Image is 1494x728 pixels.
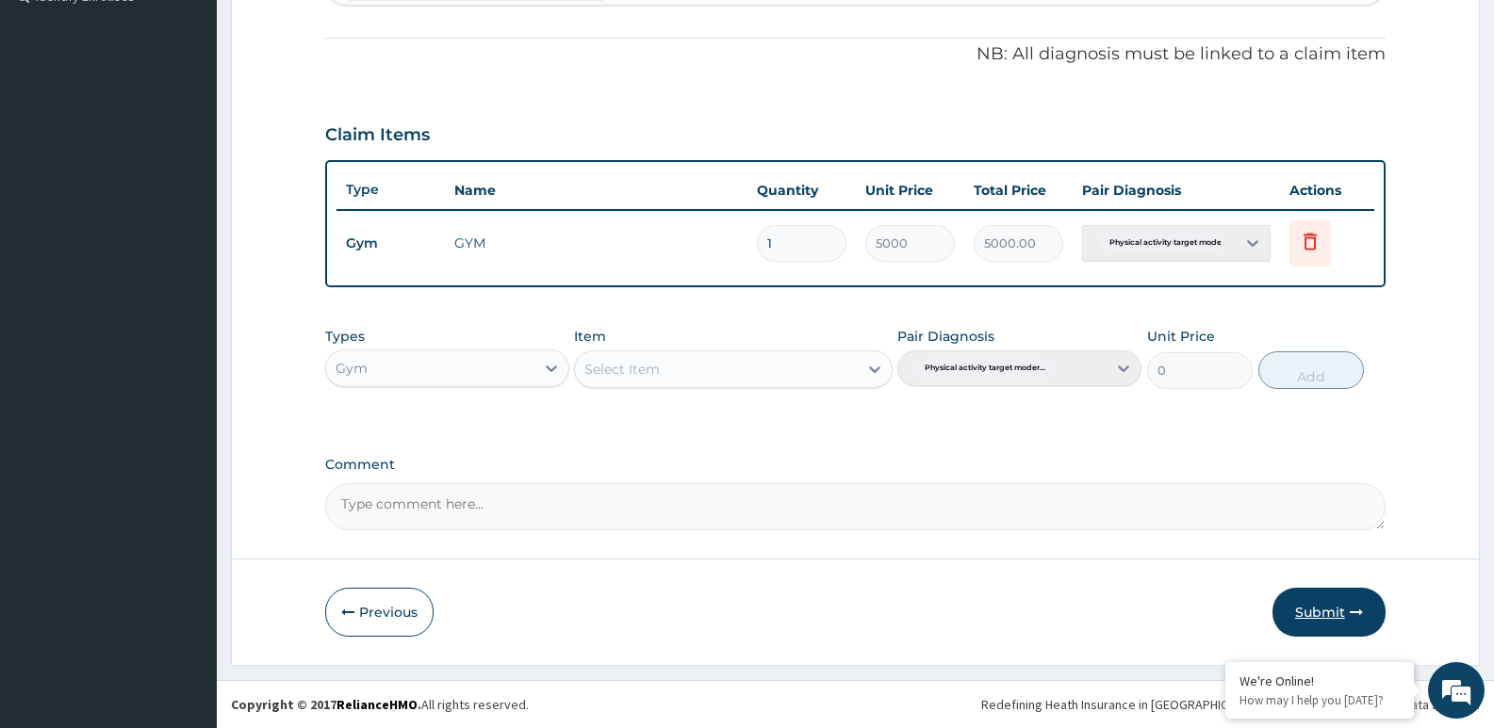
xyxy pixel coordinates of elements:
[856,171,964,209] th: Unit Price
[747,171,856,209] th: Quantity
[1240,672,1400,689] div: We're Online!
[1272,588,1386,637] button: Submit
[964,171,1073,209] th: Total Price
[574,327,606,346] label: Item
[1147,327,1215,346] label: Unit Price
[337,226,445,261] td: Gym
[981,695,1480,714] div: Redefining Heath Insurance in [GEOGRAPHIC_DATA] using Telemedicine and Data Science!
[1240,692,1400,708] p: How may I help you today?
[1073,171,1280,209] th: Pair Diagnosis
[584,360,660,379] div: Select Item
[445,224,747,262] td: GYM
[325,588,434,637] button: Previous
[337,172,445,207] th: Type
[325,42,1386,67] p: NB: All diagnosis must be linked to a claim item
[336,359,368,378] div: Gym
[325,457,1386,473] label: Comment
[9,514,359,580] textarea: Type your message and hit 'Enter'
[109,237,260,428] span: We're online!
[337,696,418,713] a: RelianceHMO
[1258,351,1364,389] button: Add
[309,9,354,55] div: Minimize live chat window
[98,105,317,130] div: Chat with us now
[217,680,1494,728] footer: All rights reserved.
[35,94,76,141] img: d_794563401_company_1708531726252_794563401
[325,329,365,345] label: Types
[231,696,421,713] strong: Copyright © 2017 .
[445,171,747,209] th: Name
[897,327,994,346] label: Pair Diagnosis
[1280,171,1374,209] th: Actions
[325,125,430,146] h3: Claim Items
